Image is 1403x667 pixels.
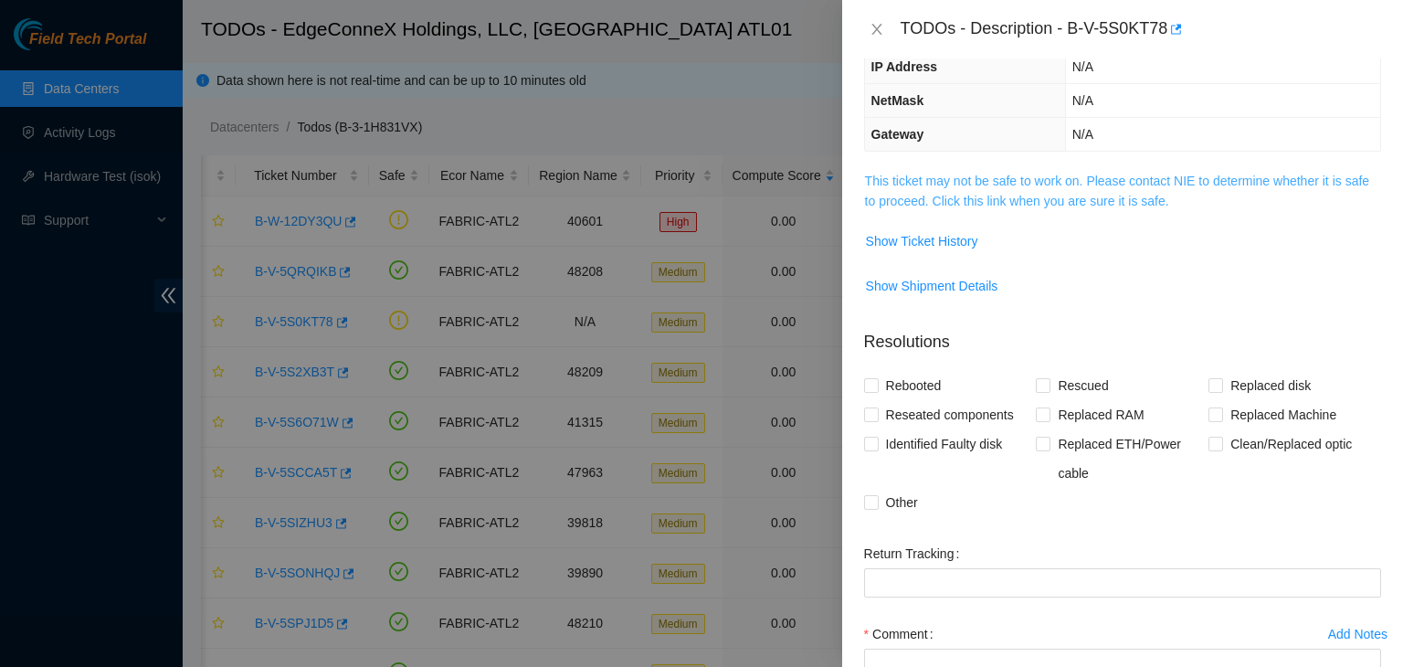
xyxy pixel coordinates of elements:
input: Return Tracking [864,568,1381,598]
div: TODOs - Description - B-V-5S0KT78 [901,15,1381,44]
span: Rescued [1050,371,1115,400]
span: close [870,22,884,37]
button: Show Ticket History [865,227,979,256]
span: Reseated components [879,400,1021,429]
button: Add Notes [1327,619,1388,649]
p: Resolutions [864,315,1381,355]
label: Comment [864,619,941,649]
span: Rebooted [879,371,949,400]
span: Replaced Machine [1223,400,1344,429]
span: Gateway [871,127,924,142]
span: Replaced ETH/Power cable [1050,429,1208,488]
div: Add Notes [1328,628,1387,641]
span: Other [879,488,925,517]
span: Show Shipment Details [866,276,998,296]
span: Replaced disk [1223,371,1318,400]
button: Close [864,21,890,38]
span: Replaced RAM [1050,400,1151,429]
span: Show Ticket History [866,231,978,251]
span: IP Address [871,59,937,74]
span: NetMask [871,93,924,108]
span: Identified Faulty disk [879,429,1010,459]
a: This ticket may not be safe to work on. Please contact NIE to determine whether it is safe to pro... [865,174,1369,208]
span: N/A [1072,59,1093,74]
label: Return Tracking [864,539,967,568]
span: Clean/Replaced optic [1223,429,1359,459]
button: Show Shipment Details [865,271,999,301]
span: N/A [1072,127,1093,142]
span: N/A [1072,93,1093,108]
